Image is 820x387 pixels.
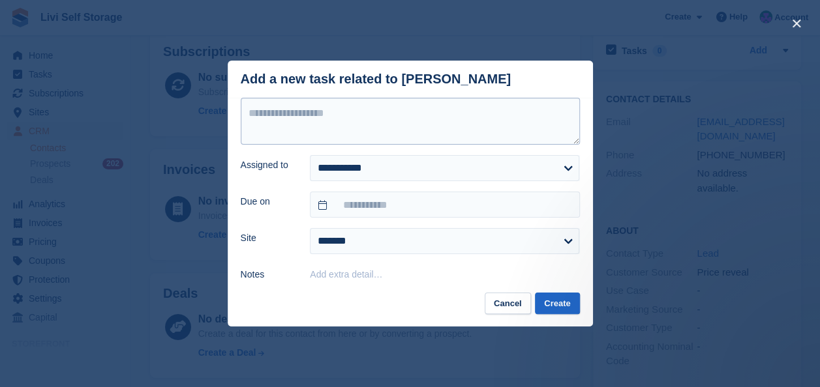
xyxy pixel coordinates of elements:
button: Create [535,293,579,314]
label: Assigned to [241,158,295,172]
button: Add extra detail… [310,269,382,279]
button: close [786,13,807,34]
label: Due on [241,195,295,208]
label: Site [241,231,295,245]
button: Cancel [485,293,531,314]
div: Add a new task related to [PERSON_NAME] [241,72,511,87]
label: Notes [241,268,295,281]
